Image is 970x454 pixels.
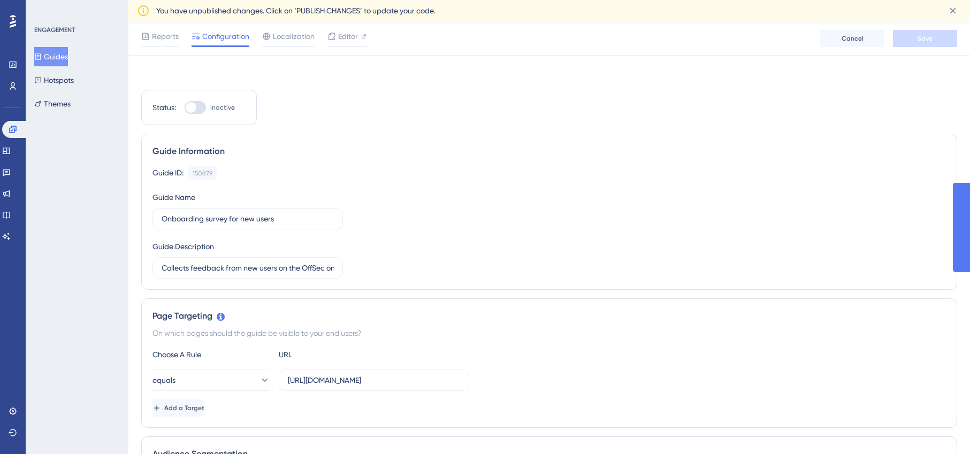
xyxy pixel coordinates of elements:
button: Hotspots [34,71,74,90]
input: Type your Guide’s Description here [162,262,334,274]
div: URL [279,348,396,361]
button: equals [152,370,270,391]
div: Guide Name [152,191,195,204]
span: Editor [338,30,358,43]
span: Inactive [210,103,235,112]
div: 150879 [193,169,212,178]
button: Guides [34,47,68,66]
button: Themes [34,94,71,113]
button: Save [893,30,957,47]
div: Guide ID: [152,166,184,180]
input: yourwebsite.com/path [288,374,460,386]
div: ENGAGEMENT [34,26,75,34]
div: Guide Information [152,145,946,158]
div: On which pages should the guide be visible to your end users? [152,327,946,340]
div: Guide Description [152,240,214,253]
span: Cancel [842,34,864,43]
button: Cancel [820,30,884,47]
span: Localization [273,30,315,43]
span: You have unpublished changes. Click on ‘PUBLISH CHANGES’ to update your code. [156,4,435,17]
div: Status: [152,101,176,114]
iframe: UserGuiding AI Assistant Launcher [925,412,957,444]
div: Page Targeting [152,310,946,322]
span: Reports [152,30,179,43]
div: Choose A Rule [152,348,270,361]
button: Add a Target [152,399,204,417]
span: Add a Target [164,404,204,412]
span: Save [918,34,933,43]
input: Type your Guide’s Name here [162,213,334,225]
span: Configuration [202,30,249,43]
span: equals [152,374,175,387]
